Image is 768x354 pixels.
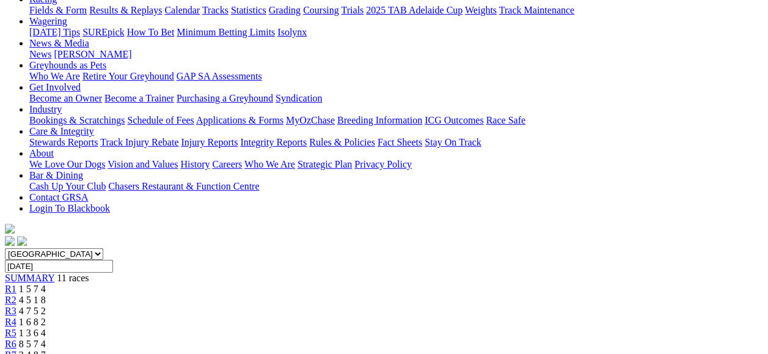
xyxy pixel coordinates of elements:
[29,71,763,82] div: Greyhounds as Pets
[29,38,89,48] a: News & Media
[277,27,307,37] a: Isolynx
[298,159,352,169] a: Strategic Plan
[19,284,46,294] span: 1 5 7 4
[425,115,483,125] a: ICG Outcomes
[108,181,259,191] a: Chasers Restaurant & Function Centre
[5,224,15,234] img: logo-grsa-white.png
[164,5,200,15] a: Calendar
[269,5,301,15] a: Grading
[19,328,46,338] span: 1 3 6 4
[276,93,322,103] a: Syndication
[17,236,27,246] img: twitter.svg
[82,27,124,37] a: SUREpick
[29,181,106,191] a: Cash Up Your Club
[29,192,88,202] a: Contact GRSA
[89,5,162,15] a: Results & Replays
[29,137,763,148] div: Care & Integrity
[486,115,525,125] a: Race Safe
[29,148,54,158] a: About
[286,115,335,125] a: MyOzChase
[177,27,275,37] a: Minimum Betting Limits
[127,115,194,125] a: Schedule of Fees
[181,137,238,147] a: Injury Reports
[29,115,763,126] div: Industry
[29,27,763,38] div: Wagering
[5,284,16,294] a: R1
[196,115,283,125] a: Applications & Forms
[57,273,89,283] span: 11 races
[29,16,67,26] a: Wagering
[212,159,242,169] a: Careers
[5,273,54,283] a: SUMMARY
[54,49,131,59] a: [PERSON_NAME]
[354,159,412,169] a: Privacy Policy
[202,5,229,15] a: Tracks
[366,5,463,15] a: 2025 TAB Adelaide Cup
[337,115,422,125] a: Breeding Information
[5,339,16,349] a: R6
[378,137,422,147] a: Fact Sheets
[29,5,763,16] div: Racing
[29,60,106,70] a: Greyhounds as Pets
[5,317,16,327] a: R4
[100,137,178,147] a: Track Injury Rebate
[29,5,87,15] a: Fields & Form
[465,5,497,15] a: Weights
[29,93,763,104] div: Get Involved
[29,137,98,147] a: Stewards Reports
[104,93,174,103] a: Become a Trainer
[82,71,174,81] a: Retire Your Greyhound
[231,5,266,15] a: Statistics
[19,295,46,305] span: 4 5 1 8
[29,170,83,180] a: Bar & Dining
[19,317,46,327] span: 1 6 8 2
[29,27,80,37] a: [DATE] Tips
[5,328,16,338] a: R5
[5,260,113,273] input: Select date
[177,71,262,81] a: GAP SA Assessments
[29,71,80,81] a: Who We Are
[29,203,110,213] a: Login To Blackbook
[5,306,16,316] a: R3
[309,137,375,147] a: Rules & Policies
[240,137,307,147] a: Integrity Reports
[5,295,16,305] a: R2
[19,306,46,316] span: 4 7 5 2
[29,49,51,59] a: News
[29,126,94,136] a: Care & Integrity
[303,5,339,15] a: Coursing
[108,159,178,169] a: Vision and Values
[29,181,763,192] div: Bar & Dining
[29,104,62,114] a: Industry
[29,159,105,169] a: We Love Our Dogs
[5,236,15,246] img: facebook.svg
[499,5,574,15] a: Track Maintenance
[244,159,295,169] a: Who We Are
[127,27,175,37] a: How To Bet
[177,93,273,103] a: Purchasing a Greyhound
[29,159,763,170] div: About
[29,115,125,125] a: Bookings & Scratchings
[19,339,46,349] span: 8 5 7 4
[29,82,81,92] a: Get Involved
[180,159,210,169] a: History
[29,49,763,60] div: News & Media
[425,137,481,147] a: Stay On Track
[341,5,364,15] a: Trials
[29,93,102,103] a: Become an Owner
